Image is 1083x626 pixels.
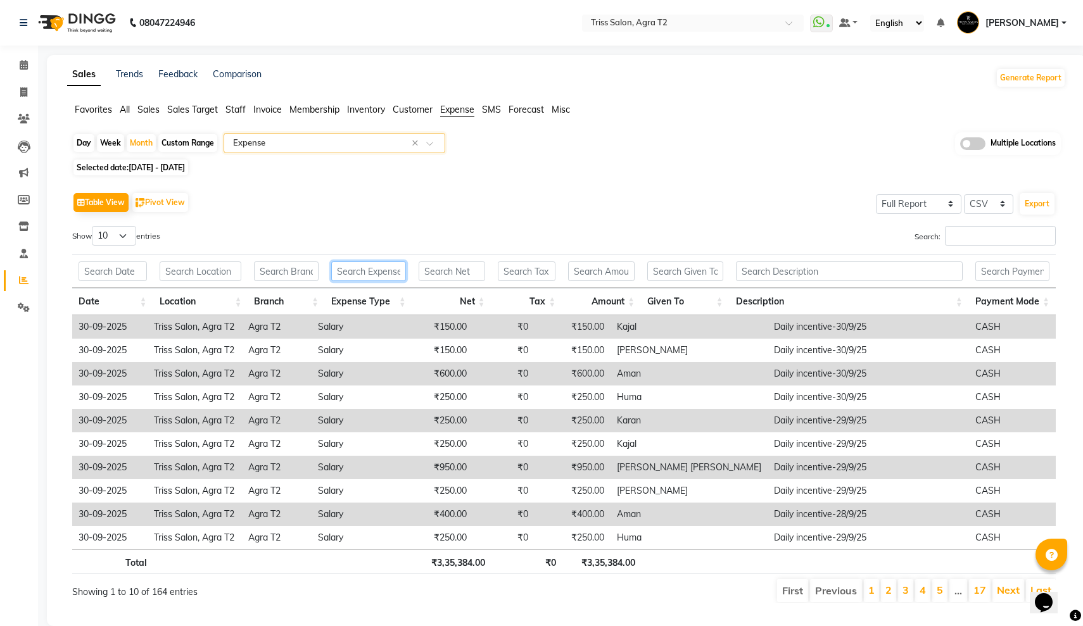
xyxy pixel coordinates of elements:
[611,385,768,409] td: Huma
[242,385,312,409] td: Agra T2
[242,526,312,549] td: Agra T2
[473,362,535,385] td: ₹0
[242,339,312,362] td: Agra T2
[535,362,610,385] td: ₹600.00
[312,526,397,549] td: Salary
[331,261,406,281] input: Search Expense Type
[398,526,473,549] td: ₹250.00
[768,362,969,385] td: Daily incentive-30/9/25
[611,479,768,503] td: [PERSON_NAME]
[509,104,544,115] span: Forecast
[768,503,969,526] td: Daily incentive-28/9/25
[969,503,1056,526] td: CASH
[535,315,610,339] td: ₹150.00
[885,584,892,596] a: 2
[768,479,969,503] td: Daily incentive-29/9/25
[473,456,535,479] td: ₹0
[535,526,610,549] td: ₹250.00
[92,226,136,246] select: Showentries
[611,526,768,549] td: Huma
[242,479,312,503] td: Agra T2
[254,261,319,281] input: Search Branch
[412,137,422,150] span: Clear all
[242,315,312,339] td: Agra T2
[768,385,969,409] td: Daily incentive-30/9/25
[969,409,1056,432] td: CASH
[312,503,397,526] td: Salary
[129,163,185,172] span: [DATE] - [DATE]
[768,432,969,456] td: Daily incentive-29/9/25
[915,226,1056,246] label: Search:
[611,503,768,526] td: Aman
[969,432,1056,456] td: CASH
[419,261,485,281] input: Search Net
[67,63,101,86] a: Sales
[473,479,535,503] td: ₹0
[535,456,610,479] td: ₹950.00
[611,409,768,432] td: Karan
[969,315,1056,339] td: CASH
[72,362,148,385] td: 30-09-2025
[148,432,242,456] td: Triss Salon, Agra T2
[473,315,535,339] td: ₹0
[937,584,943,596] a: 5
[473,409,535,432] td: ₹0
[132,193,188,212] button: Pivot View
[985,16,1059,30] span: [PERSON_NAME]
[72,526,148,549] td: 30-09-2025
[312,456,397,479] td: Salary
[72,578,471,599] div: Showing 1 to 10 of 164 entries
[398,315,473,339] td: ₹150.00
[969,288,1056,315] th: Payment Mode: activate to sort column ascending
[768,526,969,549] td: Daily incentive-29/9/25
[148,385,242,409] td: Triss Salon, Agra T2
[611,432,768,456] td: Kajal
[289,104,339,115] span: Membership
[72,339,148,362] td: 30-09-2025
[768,339,969,362] td: Daily incentive-30/9/25
[242,409,312,432] td: Agra T2
[72,456,148,479] td: 30-09-2025
[568,261,635,281] input: Search Amount
[491,288,562,315] th: Tax: activate to sort column ascending
[148,479,242,503] td: Triss Salon, Agra T2
[398,385,473,409] td: ₹250.00
[473,432,535,456] td: ₹0
[562,549,642,574] th: ₹3,35,384.00
[945,226,1056,246] input: Search:
[225,104,246,115] span: Staff
[148,526,242,549] td: Triss Salon, Agra T2
[73,160,188,175] span: Selected date:
[148,339,242,362] td: Triss Salon, Agra T2
[562,288,641,315] th: Amount: activate to sort column ascending
[253,104,282,115] span: Invoice
[969,479,1056,503] td: CASH
[312,339,397,362] td: Salary
[167,104,218,115] span: Sales Target
[473,503,535,526] td: ₹0
[1020,193,1054,215] button: Export
[242,503,312,526] td: Agra T2
[312,409,397,432] td: Salary
[398,432,473,456] td: ₹250.00
[398,409,473,432] td: ₹250.00
[768,409,969,432] td: Daily incentive-29/9/25
[412,288,491,315] th: Net: activate to sort column ascending
[498,261,556,281] input: Search Tax
[920,584,926,596] a: 4
[730,288,969,315] th: Description: activate to sort column ascending
[975,261,1049,281] input: Search Payment Mode
[641,288,730,315] th: Given To: activate to sort column ascending
[997,69,1065,87] button: Generate Report
[973,584,986,596] a: 17
[312,362,397,385] td: Salary
[398,456,473,479] td: ₹950.00
[393,104,433,115] span: Customer
[535,503,610,526] td: ₹400.00
[158,68,198,80] a: Feedback
[969,362,1056,385] td: CASH
[473,385,535,409] td: ₹0
[611,362,768,385] td: Aman
[148,503,242,526] td: Triss Salon, Agra T2
[153,288,248,315] th: Location: activate to sort column ascending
